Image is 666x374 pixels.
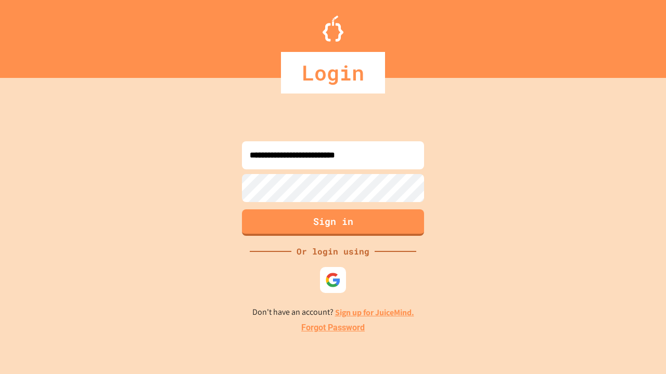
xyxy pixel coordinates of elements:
button: Sign in [242,209,424,236]
img: google-icon.svg [325,272,341,288]
div: Login [281,52,385,94]
div: Or login using [291,245,375,258]
a: Sign up for JuiceMind. [335,307,414,318]
img: Logo.svg [323,16,343,42]
a: Forgot Password [301,322,365,334]
p: Don't have an account? [252,306,414,319]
